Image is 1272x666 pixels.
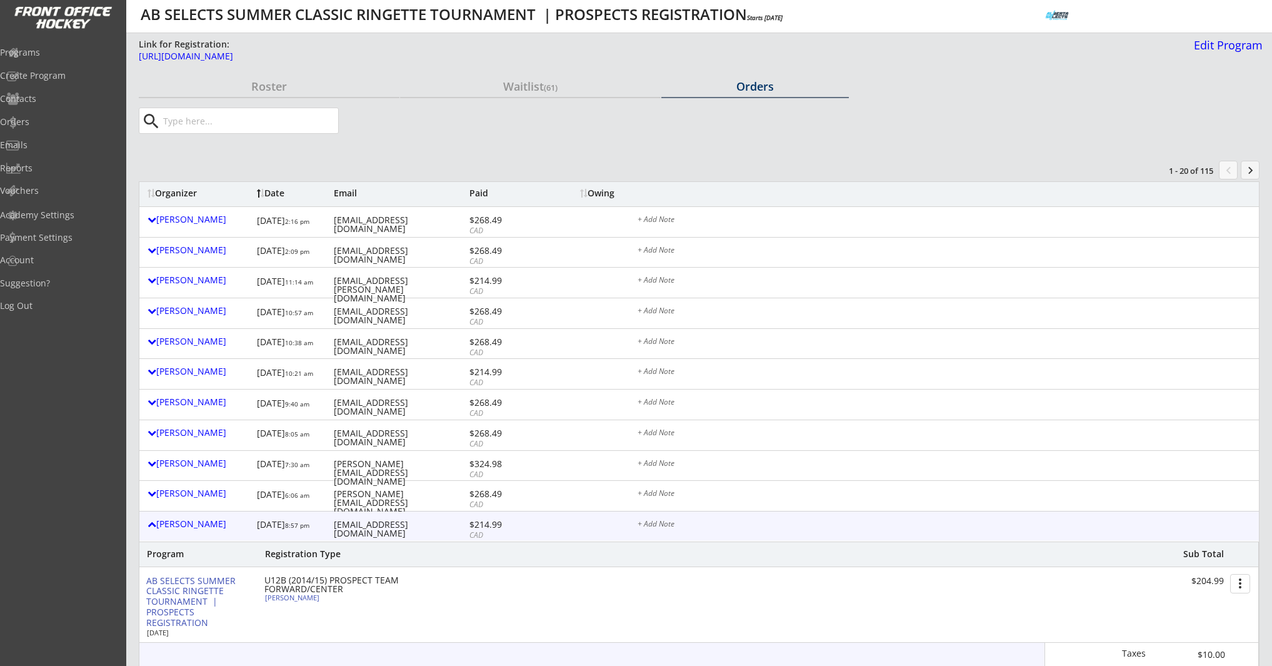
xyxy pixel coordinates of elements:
div: + Add Note [638,368,1251,378]
div: Email [334,189,466,198]
div: [PERSON_NAME] [148,398,251,406]
div: [PERSON_NAME] [148,520,251,528]
div: [PERSON_NAME][EMAIL_ADDRESS][DOMAIN_NAME] [334,460,466,486]
div: [DATE] [257,242,324,264]
div: CAD [469,286,537,297]
font: 6:06 am [285,491,309,500]
div: $204.99 [1146,576,1224,587]
div: [DATE] [257,516,324,538]
div: [PERSON_NAME] [265,594,404,601]
font: 2:16 pm [285,217,309,226]
div: Organizer [148,189,251,198]
div: $10.00 [1154,648,1225,661]
div: [PERSON_NAME] [148,215,251,224]
div: [DATE] [147,629,247,636]
div: $268.49 [469,246,537,255]
div: [DATE] [257,272,324,294]
div: Orders [661,81,849,92]
div: CAD [469,348,537,358]
div: [EMAIL_ADDRESS][DOMAIN_NAME] [334,216,466,233]
div: Date [257,189,324,198]
div: $324.98 [469,460,537,468]
div: [EMAIL_ADDRESS][DOMAIN_NAME] [334,520,466,538]
div: $268.49 [469,490,537,498]
input: Type here... [161,108,338,133]
font: 11:14 am [285,278,313,286]
div: + Add Note [638,246,1251,256]
div: CAD [469,530,537,541]
div: [EMAIL_ADDRESS][DOMAIN_NAME] [334,368,466,385]
a: Edit Program [1189,39,1263,61]
div: Link for Registration: [139,38,231,51]
div: CAD [469,408,537,419]
div: U12B (2014/15) PROSPECT TEAM FORWARD/CENTER [264,576,408,593]
div: [PERSON_NAME] [148,459,251,468]
font: 8:57 pm [285,521,309,530]
div: [DATE] [257,211,324,233]
div: [PERSON_NAME] [148,489,251,498]
div: Sub Total [1169,548,1224,560]
div: [PERSON_NAME][EMAIL_ADDRESS][DOMAIN_NAME] [334,490,466,516]
div: $214.99 [469,520,537,529]
div: [PERSON_NAME] [148,428,251,437]
font: 10:21 am [285,369,313,378]
div: Edit Program [1189,39,1263,51]
div: [DATE] [257,303,324,325]
div: CAD [469,378,537,388]
button: search [141,111,161,131]
div: [EMAIL_ADDRESS][PERSON_NAME][DOMAIN_NAME] [334,276,466,303]
div: + Add Note [638,398,1251,408]
div: [DATE] [257,394,324,416]
div: CAD [469,500,537,510]
div: + Add Note [638,307,1251,317]
font: 7:30 am [285,460,309,469]
a: [URL][DOMAIN_NAME] [139,52,769,68]
button: chevron_left [1219,161,1238,179]
div: Program [147,548,214,560]
div: Registration Type [265,548,408,560]
div: [PERSON_NAME] [148,337,251,346]
div: + Add Note [638,520,1251,530]
div: [DATE] [257,333,324,355]
div: AB SELECTS SUMMER CLASSIC RINGETTE TOURNAMENT | PROSPECTS REGISTRATION [146,576,254,628]
div: [EMAIL_ADDRESS][DOMAIN_NAME] [334,307,466,325]
div: + Add Note [638,338,1251,348]
button: more_vert [1230,574,1250,593]
font: 10:38 am [285,338,313,347]
div: [PERSON_NAME] [148,367,251,376]
div: [DATE] [257,425,324,447]
div: [PERSON_NAME] [148,306,251,315]
font: (61) [544,82,558,93]
font: 9:40 am [285,400,309,408]
div: $214.99 [469,368,537,376]
div: + Add Note [638,429,1251,439]
font: 8:05 am [285,430,309,438]
div: [URL][DOMAIN_NAME] [139,52,769,61]
div: CAD [469,256,537,267]
div: Paid [469,189,537,198]
div: CAD [469,317,537,328]
div: CAD [469,470,537,480]
div: [PERSON_NAME] [148,246,251,255]
div: + Add Note [638,460,1251,470]
div: [EMAIL_ADDRESS][DOMAIN_NAME] [334,338,466,355]
div: 1 - 20 of 115 [1148,165,1213,176]
div: [DATE] [257,363,324,385]
div: $268.49 [469,429,537,438]
font: 2:09 pm [285,247,309,256]
div: $268.49 [469,307,537,316]
div: Roster [139,81,399,92]
div: [DATE] [257,485,324,507]
div: [EMAIL_ADDRESS][DOMAIN_NAME] [334,398,466,416]
div: [EMAIL_ADDRESS][DOMAIN_NAME] [334,429,466,447]
div: Owing [580,189,628,198]
div: $268.49 [469,398,537,407]
div: [PERSON_NAME] [148,276,251,285]
div: Waitlist [400,81,661,92]
div: $268.49 [469,338,537,346]
div: Taxes [1081,648,1146,659]
font: 10:57 am [285,308,313,317]
button: keyboard_arrow_right [1241,161,1259,179]
div: + Add Note [638,216,1251,226]
div: [EMAIL_ADDRESS][DOMAIN_NAME] [334,246,466,264]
